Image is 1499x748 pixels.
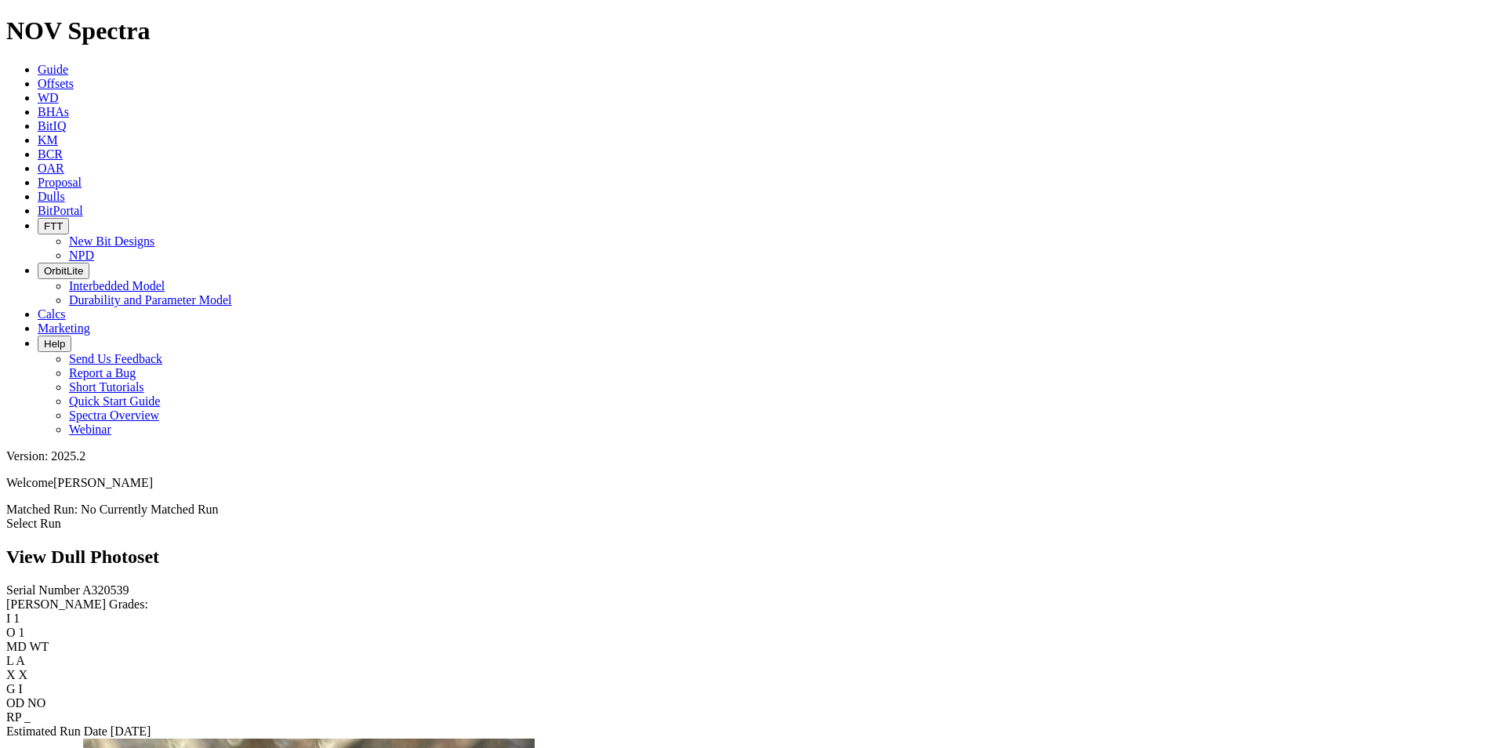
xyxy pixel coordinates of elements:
[44,220,63,232] span: FTT
[69,279,165,292] a: Interbedded Model
[111,724,151,738] span: [DATE]
[6,696,24,710] label: OD
[6,597,1493,612] div: [PERSON_NAME] Grades:
[6,626,16,639] label: O
[38,147,63,161] a: BCR
[19,682,23,695] span: I
[69,249,94,262] a: NPD
[38,263,89,279] button: OrbitLite
[82,583,129,597] span: A320539
[6,710,21,724] label: RP
[38,77,74,90] a: Offsets
[38,321,90,335] a: Marketing
[44,265,83,277] span: OrbitLite
[6,503,78,516] span: Matched Run:
[69,423,111,436] a: Webinar
[69,380,144,394] a: Short Tutorials
[13,612,20,625] span: 1
[16,654,25,667] span: A
[38,218,69,234] button: FTT
[38,190,65,203] a: Dulls
[38,204,83,217] a: BitPortal
[69,394,160,408] a: Quick Start Guide
[38,133,58,147] a: KM
[38,307,66,321] a: Calcs
[81,503,219,516] span: No Currently Matched Run
[38,119,66,133] a: BitIQ
[69,293,232,307] a: Durability and Parameter Model
[19,668,28,681] span: X
[38,105,69,118] a: BHAs
[6,654,13,667] label: L
[19,626,25,639] span: 1
[24,710,31,724] span: _
[38,63,68,76] a: Guide
[6,583,80,597] label: Serial Number
[69,352,162,365] a: Send Us Feedback
[6,612,10,625] label: I
[6,449,1493,463] div: Version: 2025.2
[38,336,71,352] button: Help
[6,724,107,738] label: Estimated Run Date
[69,408,159,422] a: Spectra Overview
[44,338,65,350] span: Help
[69,366,136,379] a: Report a Bug
[6,16,1493,45] h1: NOV Spectra
[69,234,154,248] a: New Bit Designs
[53,476,153,489] span: [PERSON_NAME]
[30,640,49,653] span: WT
[6,640,27,653] label: MD
[6,668,16,681] label: X
[27,696,45,710] span: NO
[6,546,1493,568] h2: View Dull Photoset
[38,176,82,189] a: Proposal
[38,91,59,104] a: WD
[6,476,1493,490] p: Welcome
[6,517,61,530] a: Select Run
[38,162,64,175] a: OAR
[6,682,16,695] label: G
